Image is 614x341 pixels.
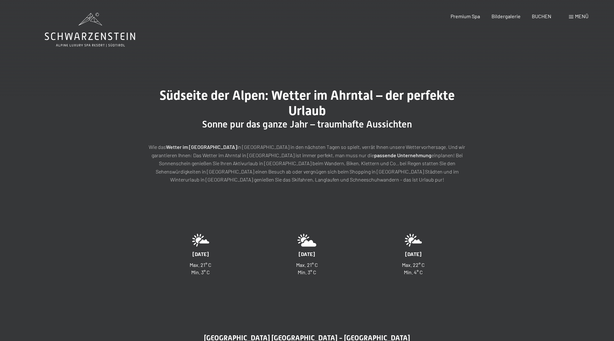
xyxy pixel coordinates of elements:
[532,13,551,19] a: BUCHEN
[191,269,210,275] span: Min. 3° C
[147,143,467,184] p: Wie das in [GEOGRAPHIC_DATA] in den nächsten Tagen so spielt, verrät Ihnen unsere Wettervorhersag...
[202,119,412,130] span: Sonne pur das ganze Jahr – traumhafte Aussichten
[575,13,588,19] span: Menü
[404,269,423,275] span: Min. 4° C
[166,144,237,150] strong: Wetter im [GEOGRAPHIC_DATA]
[299,251,315,257] span: [DATE]
[190,262,211,268] span: Max. 21° C
[405,251,421,257] span: [DATE]
[374,152,431,158] strong: passende Unternehmung
[296,262,318,268] span: Max. 21° C
[160,88,455,118] span: Südseite der Alpen: Wetter im Ahrntal – der perfekte Urlaub
[402,262,425,268] span: Max. 22° C
[492,13,521,19] a: Bildergalerie
[193,251,209,257] span: [DATE]
[298,269,316,275] span: Min. 3° C
[451,13,480,19] a: Premium Spa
